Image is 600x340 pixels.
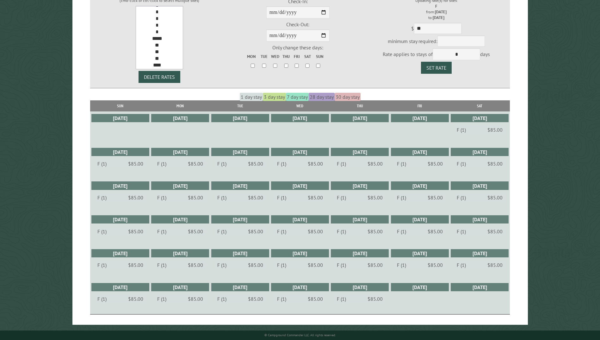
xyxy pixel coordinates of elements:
dd: $85.00 [308,262,323,268]
dt: F (1) [217,194,226,201]
div: [DATE] [271,148,329,156]
th: Tue [210,100,270,111]
label: Sat [302,54,312,60]
div: [DATE] [331,215,389,224]
dt: F (1) [97,228,107,235]
dt: F (1) [217,161,226,167]
dd: $85.00 [128,296,143,302]
dd: $85.00 [487,262,503,268]
div: [DATE] [271,114,329,122]
dd: $85.00 [368,194,383,201]
span: $ [411,25,414,32]
dt: F (1) [337,194,346,201]
dt: F (1) [277,194,286,201]
dd: $85.00 [128,194,143,201]
dt: F (1) [277,161,286,167]
div: [DATE] [211,215,269,224]
div: [DATE] [91,215,149,224]
dd: $85.00 [368,161,383,167]
div: [DATE] [451,283,509,291]
dt: F (1) [337,161,346,167]
span: 7 day stay [286,93,309,101]
dt: F (1) [157,228,166,235]
dt: F (1) [157,161,166,167]
th: Fri [390,100,450,111]
div: [DATE] [391,114,449,122]
dd: $85.00 [428,228,443,235]
div: [DATE] [331,283,389,291]
div: [DATE] [331,249,389,257]
dt: F (1) [277,262,286,268]
dd: $85.00 [308,194,323,201]
label: Wed [269,54,280,60]
dt: F (1) [337,296,346,302]
div: [DATE] [391,181,449,190]
dd: $85.00 [188,228,203,235]
label: Thu [281,54,291,60]
button: Set Rate [421,62,452,74]
label: Sun [313,54,323,60]
dt: F (1) [157,262,166,268]
dt: F (1) [217,296,226,302]
dt: F (1) [277,296,286,302]
dt: F (1) [217,228,226,235]
th: Sun [90,100,150,111]
dd: $85.00 [308,296,323,302]
dt: F (1) [397,161,406,167]
dt: F (1) [397,262,406,268]
dt: F (1) [457,127,466,133]
strong: [DATE] [433,15,444,20]
div: [DATE] [91,114,149,122]
dd: $85.00 [368,262,383,268]
dt: F (1) [97,194,107,201]
dd: $85.00 [487,194,503,201]
dt: F (1) [397,194,406,201]
th: Thu [330,100,390,111]
dt: F (1) [397,228,406,235]
div: [DATE] [271,215,329,224]
span: Only change these days: [272,44,323,51]
dt: F (1) [97,296,107,302]
div: [DATE] [151,215,209,224]
dt: F (1) [277,228,286,235]
dd: $85.00 [368,296,383,302]
dt: F (1) [457,228,466,235]
div: [DATE] [391,215,449,224]
div: [DATE] [151,114,209,122]
dd: $85.00 [487,228,503,235]
dd: $85.00 [308,228,323,235]
div: [DATE] [391,249,449,257]
dd: $85.00 [308,161,323,167]
div: [DATE] [331,181,389,190]
dt: F (1) [97,161,107,167]
span: 3 day stay [263,93,286,101]
span: 30 day stay [335,93,361,101]
span: 28 day stay [309,93,335,101]
div: [DATE] [271,283,329,291]
dt: F (1) [457,194,466,201]
div: [DATE] [271,181,329,190]
div: [DATE] [211,283,269,291]
div: [DATE] [391,283,449,291]
div: [DATE] [211,148,269,156]
div: [DATE] [271,249,329,257]
dd: $85.00 [248,228,263,235]
dd: $85.00 [248,161,263,167]
dd: $85.00 [128,262,143,268]
div: [DATE] [211,181,269,190]
div: [DATE] [151,148,209,156]
div: [DATE] [91,148,149,156]
span: 1 day stay [240,93,263,101]
div: [DATE] [211,114,269,122]
dt: F (1) [157,194,166,201]
dt: F (1) [457,262,466,268]
dd: $85.00 [188,161,203,167]
strong: [DATE] [435,9,447,15]
span: Check-Out: [286,21,309,28]
div: [DATE] [451,249,509,257]
label: Tue [259,54,269,60]
div: [DATE] [451,181,509,190]
dd: $85.00 [188,296,203,302]
dd: $85.00 [487,127,503,133]
th: Wed [270,100,330,111]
